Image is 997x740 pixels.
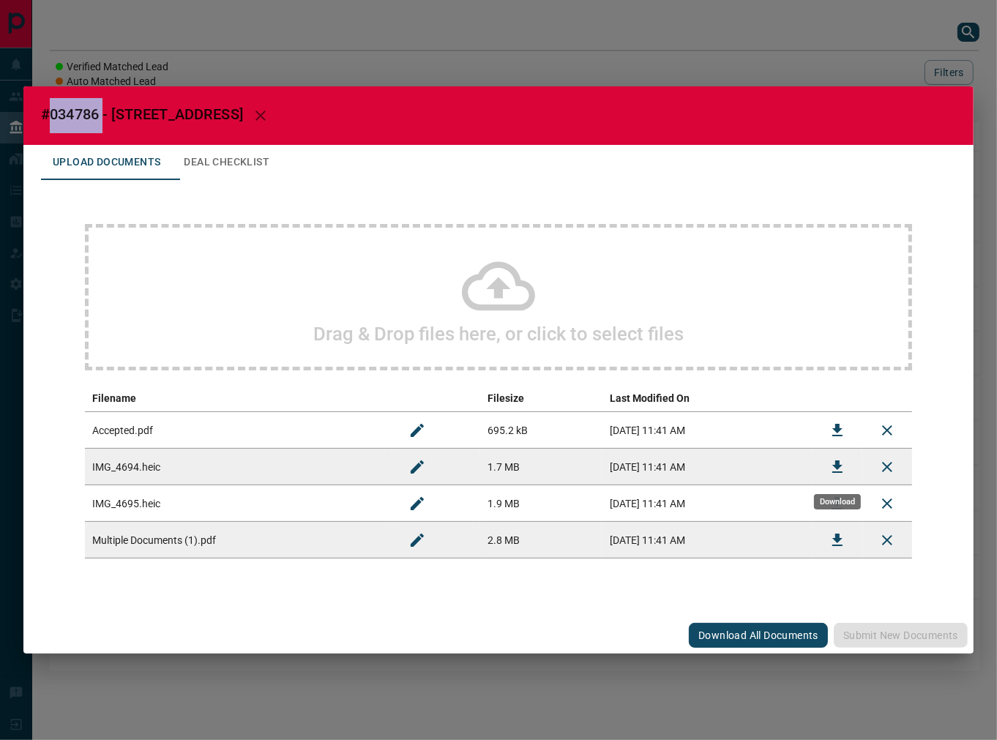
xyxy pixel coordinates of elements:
h2: Drag & Drop files here, or click to select files [313,323,684,345]
td: 1.7 MB [480,449,602,485]
div: Download [814,494,861,509]
td: [DATE] 11:41 AM [602,449,813,485]
div: Drag & Drop files here, or click to select files [85,224,912,370]
button: Remove File [870,486,905,521]
button: Remove File [870,413,905,448]
button: Download [820,413,855,448]
button: Download [820,523,855,558]
th: Filename [85,385,392,412]
button: Rename [400,449,435,485]
th: edit column [392,385,480,412]
th: download action column [813,385,862,412]
button: Remove File [870,449,905,485]
td: 1.9 MB [480,485,602,522]
button: Download [820,449,855,485]
td: 695.2 kB [480,412,602,449]
button: Rename [400,523,435,558]
td: IMG_4695.heic [85,485,392,522]
td: IMG_4694.heic [85,449,392,485]
button: Rename [400,486,435,521]
span: #034786 - [STREET_ADDRESS] [41,105,243,123]
td: [DATE] 11:41 AM [602,485,813,522]
td: Accepted.pdf [85,412,392,449]
td: [DATE] 11:41 AM [602,522,813,558]
button: Rename [400,413,435,448]
td: 2.8 MB [480,522,602,558]
button: Upload Documents [41,145,172,180]
button: Remove File [870,523,905,558]
th: delete file action column [862,385,912,412]
td: [DATE] 11:41 AM [602,412,813,449]
button: Deal Checklist [172,145,281,180]
th: Last Modified On [602,385,813,412]
td: Multiple Documents (1).pdf [85,522,392,558]
th: Filesize [480,385,602,412]
button: Download All Documents [689,623,828,648]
